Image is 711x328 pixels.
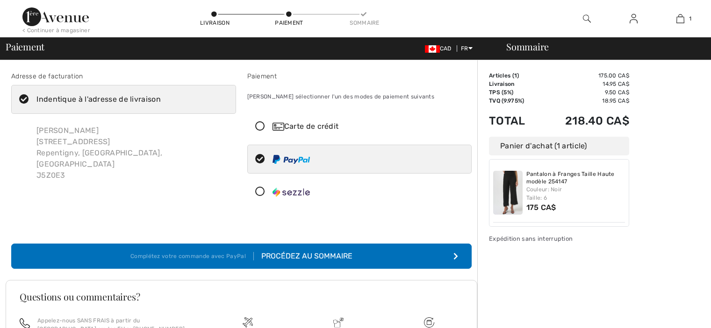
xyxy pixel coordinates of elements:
[657,13,703,24] a: 1
[676,13,684,24] img: Mon panier
[22,26,90,35] div: < Continuer à magasiner
[333,317,344,328] img: Livraison promise sans frais de dédouanement surprise&nbsp;!
[461,45,473,52] span: FR
[247,85,472,108] div: [PERSON_NAME] sélectionner l'un des modes de paiement suivants
[200,19,228,27] div: Livraison
[622,13,645,25] a: Se connecter
[493,171,523,215] img: Pantalon à Franges Taille Haute modèle 254147
[22,7,89,26] img: 1ère Avenue
[275,19,303,27] div: Paiement
[489,234,629,243] div: Expédition sans interruption
[539,105,629,137] td: 218.40 CA$
[11,71,236,81] div: Adresse de facturation
[489,88,539,97] td: TPS (5%)
[273,123,284,131] img: Carte de crédit
[425,45,455,52] span: CAD
[526,185,625,202] div: Couleur: Noir Taille: 6
[425,45,440,53] img: Canadian Dollar
[29,118,236,188] div: [PERSON_NAME] [STREET_ADDRESS] Repentigny, [GEOGRAPHIC_DATA], [GEOGRAPHIC_DATA] J5Z0E3
[630,13,638,24] img: Mes infos
[247,71,472,81] div: Paiement
[495,42,705,51] div: Sommaire
[539,88,629,97] td: 9.50 CA$
[11,244,472,269] button: Complétez votre commande avec PayPal Procédez au sommaire
[489,137,629,155] div: Panier d'achat (1 article)
[273,155,310,164] img: PayPal
[489,71,539,80] td: Articles ( )
[424,317,434,328] img: Livraison gratuite dès 99$
[526,203,556,212] span: 175 CA$
[130,252,254,260] div: Complétez votre commande avec PayPal
[20,292,463,301] h3: Questions ou commentaires?
[6,42,44,51] span: Paiement
[273,121,465,132] div: Carte de crédit
[243,317,253,328] img: Livraison gratuite dès 99$
[689,14,691,23] span: 1
[254,251,352,262] div: Procédez au sommaire
[539,71,629,80] td: 175.00 CA$
[489,97,539,105] td: TVQ (9.975%)
[489,105,539,137] td: Total
[539,97,629,105] td: 18.95 CA$
[514,72,517,79] span: 1
[489,80,539,88] td: Livraison
[350,19,378,27] div: Sommaire
[583,13,591,24] img: recherche
[36,94,161,105] div: Indentique à l'adresse de livraison
[526,171,625,185] a: Pantalon à Franges Taille Haute modèle 254147
[539,80,629,88] td: 14.95 CA$
[273,188,310,197] img: Sezzle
